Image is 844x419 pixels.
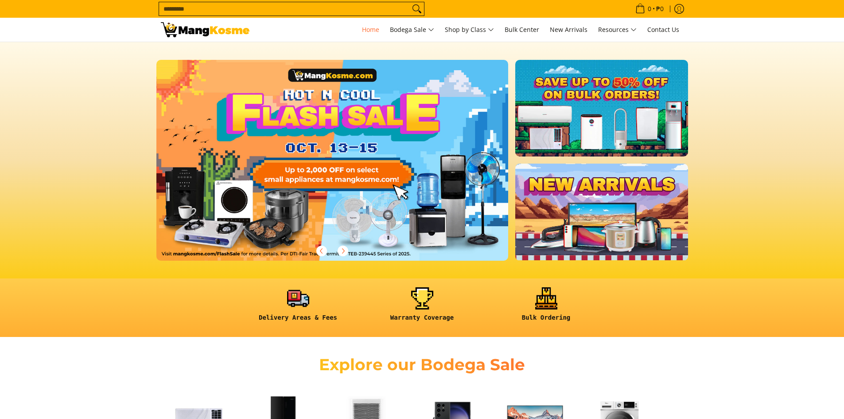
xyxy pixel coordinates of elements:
a: Resources [594,18,641,42]
button: Next [333,241,353,261]
a: New Arrivals [545,18,592,42]
span: Bodega Sale [390,24,434,35]
a: Home [358,18,384,42]
span: 0 [646,6,653,12]
span: • [633,4,666,14]
span: Resources [598,24,637,35]
nav: Main Menu [258,18,684,42]
span: Home [362,25,379,34]
span: Contact Us [647,25,679,34]
h2: Explore our Bodega Sale [294,355,551,375]
a: Bodega Sale [385,18,439,42]
span: Shop by Class [445,24,494,35]
span: ₱0 [655,6,665,12]
a: <h6><strong>Warranty Coverage</strong></h6> [365,287,480,329]
a: Shop by Class [440,18,498,42]
a: <h6><strong>Delivery Areas & Fees</strong></h6> [241,287,356,329]
button: Previous [312,241,331,261]
span: New Arrivals [550,25,587,34]
a: <h6><strong>Bulk Ordering</strong></h6> [489,287,604,329]
img: Mang Kosme: Your Home Appliances Warehouse Sale Partner! [161,22,249,37]
a: Contact Us [643,18,684,42]
a: More [156,60,537,275]
span: Bulk Center [505,25,539,34]
button: Search [410,2,424,16]
a: Bulk Center [500,18,544,42]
